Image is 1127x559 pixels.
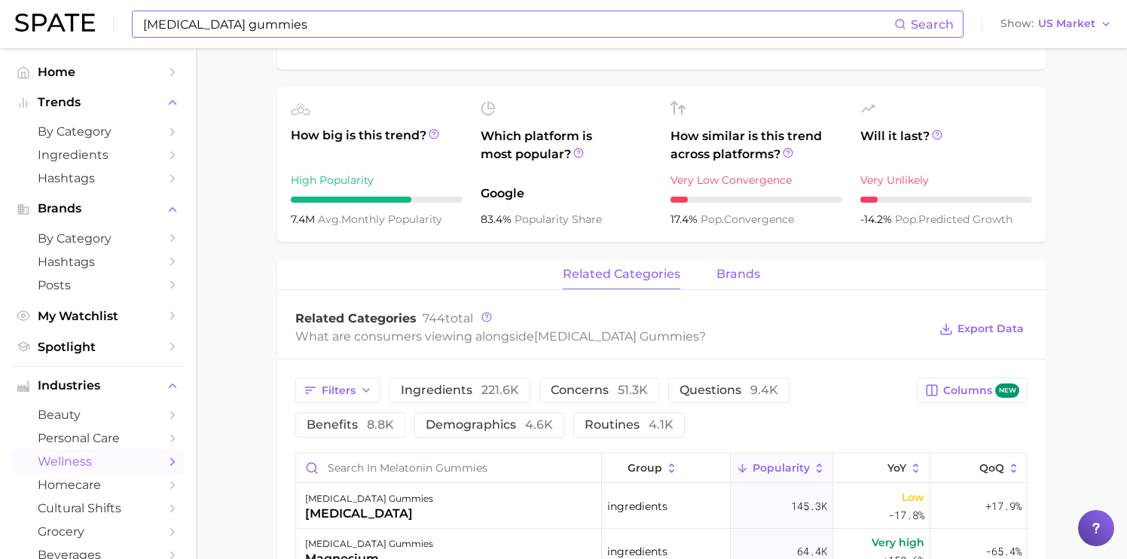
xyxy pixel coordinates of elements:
[887,462,906,474] span: YoY
[12,426,184,450] a: personal care
[670,127,842,163] span: How similar is this trend across platforms?
[12,60,184,84] a: Home
[423,311,445,325] span: 744
[833,454,930,483] button: YoY
[551,384,648,396] span: concerns
[649,417,673,432] span: 4.1k
[296,484,1027,529] button: [MEDICAL_DATA] gummies[MEDICAL_DATA]ingredients145.3kLow-17.8%+17.9%
[670,197,842,203] div: 1 / 10
[38,124,158,139] span: by Category
[701,212,724,226] abbr: popularity index
[750,383,778,397] span: 9.4k
[670,212,701,226] span: 17.4%
[12,166,184,190] a: Hashtags
[318,212,341,226] abbr: average
[860,127,1032,163] span: Will it last?
[291,212,318,226] span: 7.4m
[860,197,1032,203] div: 1 / 10
[426,419,553,431] span: demographics
[936,319,1028,340] button: Export Data
[12,403,184,426] a: beauty
[860,212,895,226] span: -14.2%
[142,11,894,37] input: Search here for a brand, industry, or ingredient
[295,377,380,403] button: Filters
[305,535,433,553] div: [MEDICAL_DATA] gummies
[38,148,158,162] span: Ingredients
[12,143,184,166] a: Ingredients
[930,454,1027,483] button: QoQ
[12,250,184,273] a: Hashtags
[12,91,184,114] button: Trends
[291,197,463,203] div: 7 / 10
[680,384,778,396] span: questions
[997,14,1116,34] button: ShowUS Market
[1000,20,1034,28] span: Show
[888,506,924,524] span: -17.8%
[985,497,1022,515] span: +17.9%
[602,454,730,483] button: group
[38,524,158,539] span: grocery
[628,462,662,474] span: group
[15,14,95,32] img: SPATE
[481,127,652,177] span: Which platform is most popular?
[895,212,918,226] abbr: popularity index
[911,17,954,32] span: Search
[917,377,1028,403] button: Columnsnew
[12,304,184,328] a: My Watchlist
[322,384,356,397] span: Filters
[1038,20,1095,28] span: US Market
[902,488,924,506] span: Low
[670,171,842,189] div: Very Low Convergence
[525,417,553,432] span: 4.6k
[38,96,158,109] span: Trends
[12,374,184,397] button: Industries
[12,120,184,143] a: by Category
[38,379,158,393] span: Industries
[995,383,1019,398] span: new
[12,273,184,297] a: Posts
[481,185,652,203] span: Google
[585,419,673,431] span: routines
[618,383,648,397] span: 51.3k
[12,197,184,220] button: Brands
[38,454,158,469] span: wellness
[423,311,473,325] span: total
[607,497,667,515] span: ingredients
[979,462,1004,474] span: QoQ
[367,417,394,432] span: 8.8k
[38,278,158,292] span: Posts
[307,419,394,431] span: benefits
[701,212,794,226] span: convergence
[716,267,760,281] span: brands
[38,202,158,215] span: Brands
[38,478,158,492] span: homecare
[318,212,442,226] span: monthly popularity
[12,227,184,250] a: by Category
[38,231,158,246] span: by Category
[481,212,515,226] span: 83.4%
[481,383,519,397] span: 221.6k
[296,454,601,482] input: Search in melatonin gummies
[943,383,1019,398] span: Columns
[12,496,184,520] a: cultural shifts
[563,267,680,281] span: related categories
[305,505,433,523] div: [MEDICAL_DATA]
[38,431,158,445] span: personal care
[401,384,519,396] span: ingredients
[295,311,417,325] span: Related Categories
[515,212,602,226] span: popularity share
[12,450,184,473] a: wellness
[38,171,158,185] span: Hashtags
[291,127,463,163] span: How big is this trend?
[957,322,1024,335] span: Export Data
[12,335,184,359] a: Spotlight
[12,473,184,496] a: homecare
[291,171,463,189] div: High Popularity
[305,490,433,508] div: [MEDICAL_DATA] gummies
[38,65,158,79] span: Home
[38,501,158,515] span: cultural shifts
[860,171,1032,189] div: Very Unlikely
[791,497,827,515] span: 145.3k
[12,520,184,543] a: grocery
[895,212,1012,226] span: predicted growth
